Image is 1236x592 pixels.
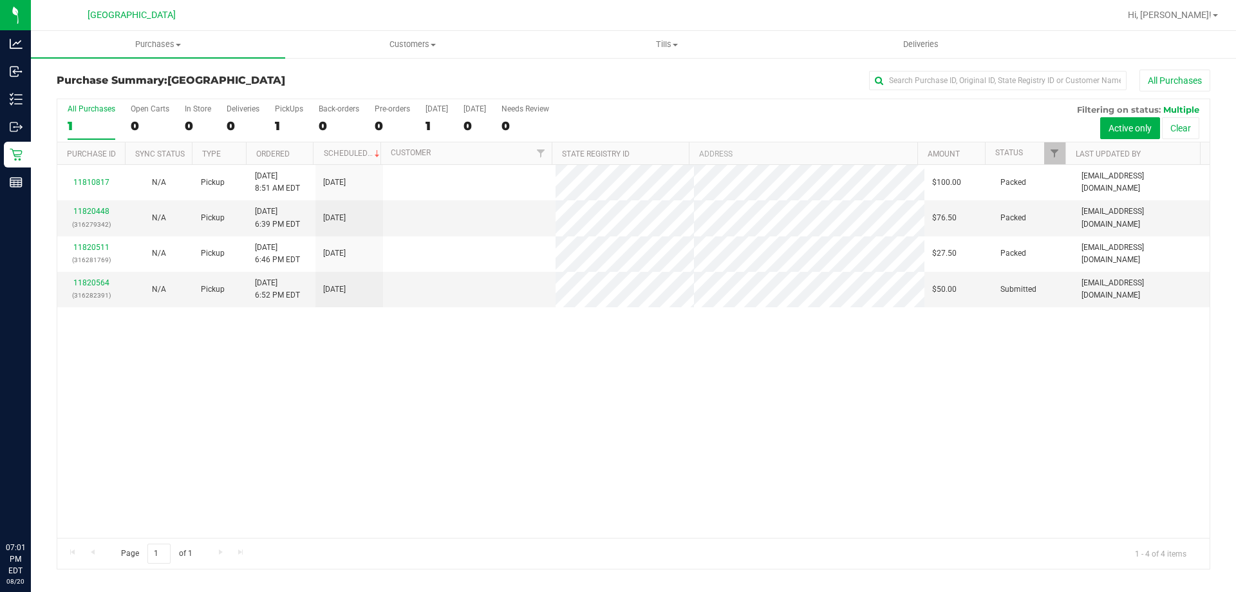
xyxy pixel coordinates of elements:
span: Purchases [31,39,285,50]
span: Filtering on status: [1077,104,1161,115]
h3: Purchase Summary: [57,75,441,86]
a: Last Updated By [1076,149,1141,158]
span: Page of 1 [110,544,203,564]
a: Tills [539,31,794,58]
span: [DATE] [323,247,346,260]
a: Type [202,149,221,158]
span: Tills [540,39,793,50]
a: 11820564 [73,278,109,287]
inline-svg: Retail [10,148,23,161]
a: Customers [285,31,539,58]
a: Deliveries [794,31,1048,58]
button: N/A [152,212,166,224]
span: [EMAIL_ADDRESS][DOMAIN_NAME] [1081,170,1202,195]
input: Search Purchase ID, Original ID, State Registry ID or Customer Name... [869,71,1127,90]
span: [DATE] 6:52 PM EDT [255,277,300,301]
div: 0 [185,119,211,133]
div: 1 [68,119,115,133]
p: (316279342) [65,218,117,231]
span: Packed [1000,247,1026,260]
div: 0 [319,119,359,133]
span: Pickup [201,283,225,296]
div: PickUps [275,104,303,113]
button: N/A [152,283,166,296]
button: N/A [152,177,166,189]
p: (316282391) [65,289,117,301]
div: 0 [131,119,169,133]
a: Filter [530,142,552,164]
span: [DATE] [323,283,346,296]
span: 1 - 4 of 4 items [1125,544,1197,563]
span: $100.00 [932,177,961,189]
span: Not Applicable [152,285,166,294]
span: Packed [1000,212,1026,224]
a: Filter [1044,142,1065,164]
p: 07:01 PM EDT [6,542,25,577]
iframe: Resource center [13,489,51,528]
input: 1 [147,544,171,564]
a: 11820511 [73,243,109,252]
a: Customer [391,148,431,157]
span: Hi, [PERSON_NAME]! [1128,10,1212,20]
span: $76.50 [932,212,957,224]
span: Deliveries [886,39,956,50]
a: Purchases [31,31,285,58]
inline-svg: Inbound [10,65,23,78]
a: State Registry ID [562,149,630,158]
a: Status [995,148,1023,157]
div: In Store [185,104,211,113]
span: [EMAIL_ADDRESS][DOMAIN_NAME] [1081,205,1202,230]
span: Customers [286,39,539,50]
span: Submitted [1000,283,1036,296]
button: Active only [1100,117,1160,139]
p: (316281769) [65,254,117,266]
div: 1 [275,119,303,133]
div: 0 [227,119,259,133]
span: $50.00 [932,283,957,296]
span: [EMAIL_ADDRESS][DOMAIN_NAME] [1081,242,1202,266]
span: [DATE] 8:51 AM EDT [255,170,300,195]
a: 11810817 [73,178,109,187]
span: [GEOGRAPHIC_DATA] [167,74,285,86]
div: 1 [426,119,448,133]
span: Packed [1000,177,1026,189]
a: 11820448 [73,207,109,216]
button: All Purchases [1139,70,1210,91]
a: Amount [928,149,960,158]
th: Address [689,142,917,165]
span: [GEOGRAPHIC_DATA] [88,10,176,21]
span: [DATE] 6:46 PM EDT [255,242,300,266]
div: [DATE] [426,104,448,113]
div: [DATE] [464,104,486,113]
span: [DATE] [323,177,346,189]
span: Pickup [201,212,225,224]
inline-svg: Inventory [10,93,23,106]
span: Multiple [1163,104,1199,115]
inline-svg: Analytics [10,37,23,50]
div: 0 [464,119,486,133]
div: All Purchases [68,104,115,113]
button: N/A [152,247,166,260]
span: [DATE] 6:39 PM EDT [255,205,300,230]
div: Open Carts [131,104,169,113]
a: Ordered [256,149,290,158]
inline-svg: Outbound [10,120,23,133]
div: Needs Review [501,104,549,113]
span: Pickup [201,247,225,260]
span: Not Applicable [152,178,166,187]
div: Back-orders [319,104,359,113]
span: Not Applicable [152,213,166,222]
div: Deliveries [227,104,259,113]
div: 0 [375,119,410,133]
span: $27.50 [932,247,957,260]
button: Clear [1162,117,1199,139]
a: Purchase ID [67,149,116,158]
div: 0 [501,119,549,133]
span: [DATE] [323,212,346,224]
div: Pre-orders [375,104,410,113]
a: Sync Status [135,149,185,158]
a: Scheduled [324,149,382,158]
span: Not Applicable [152,249,166,258]
inline-svg: Reports [10,176,23,189]
span: [EMAIL_ADDRESS][DOMAIN_NAME] [1081,277,1202,301]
